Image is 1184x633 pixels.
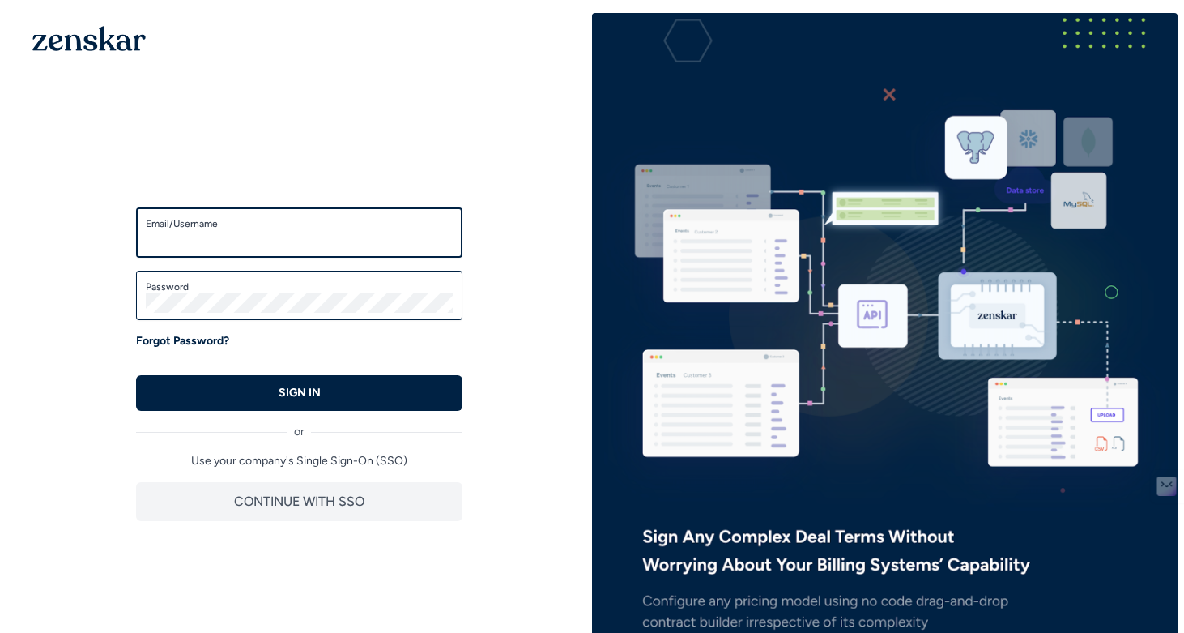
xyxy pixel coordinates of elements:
label: Email/Username [146,217,453,230]
button: SIGN IN [136,375,462,411]
div: or [136,411,462,440]
button: CONTINUE WITH SSO [136,482,462,521]
a: Forgot Password? [136,333,229,349]
p: SIGN IN [279,385,321,401]
img: 1OGAJ2xQqyY4LXKgY66KYq0eOWRCkrZdAb3gUhuVAqdWPZE9SRJmCz+oDMSn4zDLXe31Ii730ItAGKgCKgCCgCikA4Av8PJUP... [32,26,146,51]
p: Use your company's Single Sign-On (SSO) [136,453,462,469]
label: Password [146,280,453,293]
